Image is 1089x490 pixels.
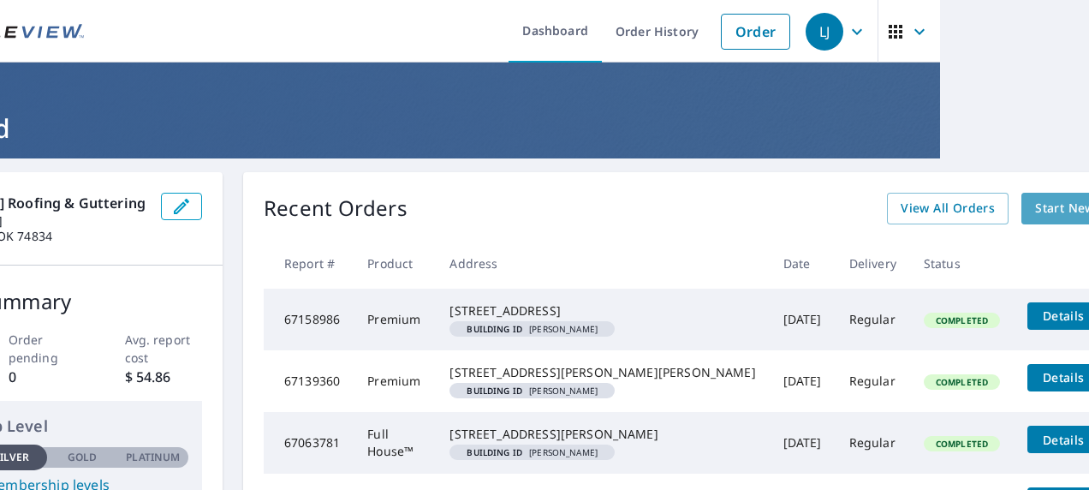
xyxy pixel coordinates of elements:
td: Premium [354,350,436,412]
span: [PERSON_NAME] [456,386,608,395]
td: Regular [836,412,910,474]
div: [STREET_ADDRESS][PERSON_NAME] [449,426,755,443]
span: Details [1038,369,1089,385]
th: Delivery [836,238,910,289]
td: Regular [836,289,910,350]
td: Regular [836,350,910,412]
th: Status [910,238,1014,289]
td: 67158986 [264,289,354,350]
th: Address [436,238,769,289]
span: Completed [925,376,998,388]
span: [PERSON_NAME] [456,325,608,333]
td: [DATE] [770,289,836,350]
div: [STREET_ADDRESS][PERSON_NAME][PERSON_NAME] [449,364,755,381]
p: 0 [9,367,86,387]
a: Order [721,14,790,50]
td: [DATE] [770,350,836,412]
th: Report # [264,238,354,289]
p: Avg. report cost [125,331,203,367]
th: Product [354,238,436,289]
td: 67063781 [264,412,354,474]
td: Full House™ [354,412,436,474]
span: Details [1038,432,1089,448]
span: [PERSON_NAME] [456,448,608,457]
td: Premium [354,289,436,350]
span: View All Orders [901,198,995,219]
span: Completed [925,438,998,450]
span: Details [1038,308,1089,324]
p: Recent Orders [264,193,408,224]
p: Order pending [9,331,86,367]
div: [STREET_ADDRESS] [449,302,755,320]
em: Building ID [467,325,522,333]
td: [DATE] [770,412,836,474]
p: Platinum [126,450,180,465]
p: Gold [68,450,97,465]
em: Building ID [467,386,522,395]
span: Completed [925,314,998,326]
th: Date [770,238,836,289]
td: 67139360 [264,350,354,412]
em: Building ID [467,448,522,457]
div: LJ [806,13,843,51]
p: $ 54.86 [125,367,203,387]
a: View All Orders [887,193,1009,224]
